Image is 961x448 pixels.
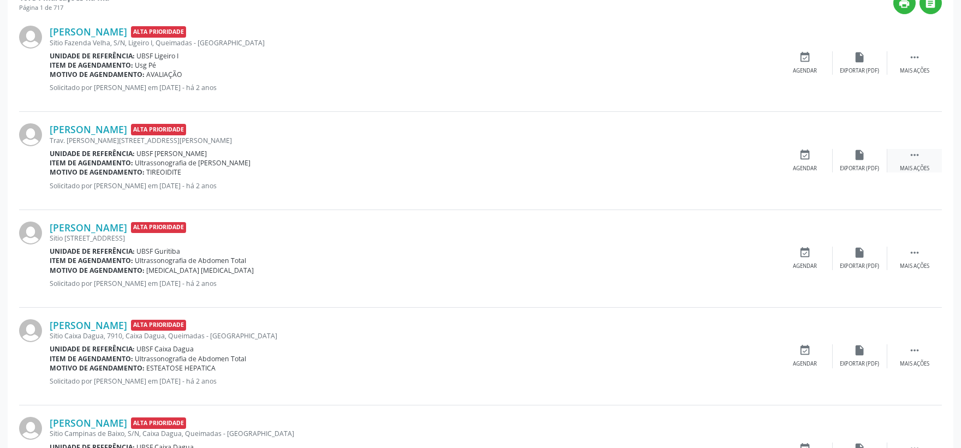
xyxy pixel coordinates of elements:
a: [PERSON_NAME] [50,417,127,429]
span: Alta Prioridade [131,417,186,429]
b: Motivo de agendamento: [50,363,145,373]
div: Sitio Caixa Dagua, 7910, Caixa Dagua, Queimadas - [GEOGRAPHIC_DATA] [50,331,778,341]
div: Trav. [PERSON_NAME][STREET_ADDRESS][PERSON_NAME] [50,136,778,145]
span: UBSF Caixa Dagua [137,344,194,354]
div: Agendar [793,360,817,368]
div: Mais ações [900,262,929,270]
span: Ultrassonografia de Abdomen Total [135,354,247,363]
div: Sitio Campinas de Baixo, S/N, Caixa Dagua, Queimadas - [GEOGRAPHIC_DATA] [50,429,778,438]
p: Solicitado por [PERSON_NAME] em [DATE] - há 2 anos [50,181,778,190]
i: insert_drive_file [854,247,866,259]
i: event_available [799,247,811,259]
span: Ultrassonografia de [PERSON_NAME] [135,158,251,168]
span: Usg Pé [135,61,157,70]
span: Ultrassonografia de Abdomen Total [135,256,247,265]
span: TIREOIDITE [147,168,182,177]
b: Motivo de agendamento: [50,70,145,79]
div: Exportar (PDF) [840,360,880,368]
b: Item de agendamento: [50,256,133,265]
a: [PERSON_NAME] [50,123,127,135]
i:  [909,247,921,259]
div: Sitio Fazenda Velha, S/N, Ligeiro I, Queimadas - [GEOGRAPHIC_DATA] [50,38,778,47]
i:  [909,344,921,356]
div: Agendar [793,165,817,172]
div: Mais ações [900,67,929,75]
i:  [909,149,921,161]
div: Agendar [793,262,817,270]
div: Agendar [793,67,817,75]
div: Sitio [STREET_ADDRESS] [50,234,778,243]
span: Alta Prioridade [131,124,186,135]
div: Mais ações [900,165,929,172]
img: img [19,26,42,49]
div: Exportar (PDF) [840,165,880,172]
b: Motivo de agendamento: [50,266,145,275]
i: insert_drive_file [854,51,866,63]
span: UBSF Guritiba [137,247,181,256]
span: [MEDICAL_DATA] [MEDICAL_DATA] [147,266,254,275]
b: Item de agendamento: [50,158,133,168]
p: Solicitado por [PERSON_NAME] em [DATE] - há 2 anos [50,83,778,92]
a: [PERSON_NAME] [50,319,127,331]
i: event_available [799,149,811,161]
span: Alta Prioridade [131,222,186,234]
b: Item de agendamento: [50,61,133,70]
i: insert_drive_file [854,344,866,356]
b: Unidade de referência: [50,247,135,256]
b: Unidade de referência: [50,51,135,61]
span: UBSF [PERSON_NAME] [137,149,207,158]
b: Unidade de referência: [50,149,135,158]
div: Exportar (PDF) [840,67,880,75]
i: event_available [799,344,811,356]
span: UBSF Ligeiro I [137,51,179,61]
a: [PERSON_NAME] [50,222,127,234]
div: Mais ações [900,360,929,368]
i: insert_drive_file [854,149,866,161]
img: img [19,417,42,440]
i: event_available [799,51,811,63]
div: Página 1 de 717 [19,3,109,13]
b: Item de agendamento: [50,354,133,363]
p: Solicitado por [PERSON_NAME] em [DATE] - há 2 anos [50,279,778,288]
a: [PERSON_NAME] [50,26,127,38]
b: Motivo de agendamento: [50,168,145,177]
i:  [909,51,921,63]
b: Unidade de referência: [50,344,135,354]
div: Exportar (PDF) [840,262,880,270]
img: img [19,222,42,244]
span: AVALIAÇÃO [147,70,183,79]
p: Solicitado por [PERSON_NAME] em [DATE] - há 2 anos [50,377,778,386]
img: img [19,319,42,342]
span: Alta Prioridade [131,26,186,38]
span: ESTEATOSE HEPATICA [147,363,216,373]
img: img [19,123,42,146]
span: Alta Prioridade [131,320,186,331]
